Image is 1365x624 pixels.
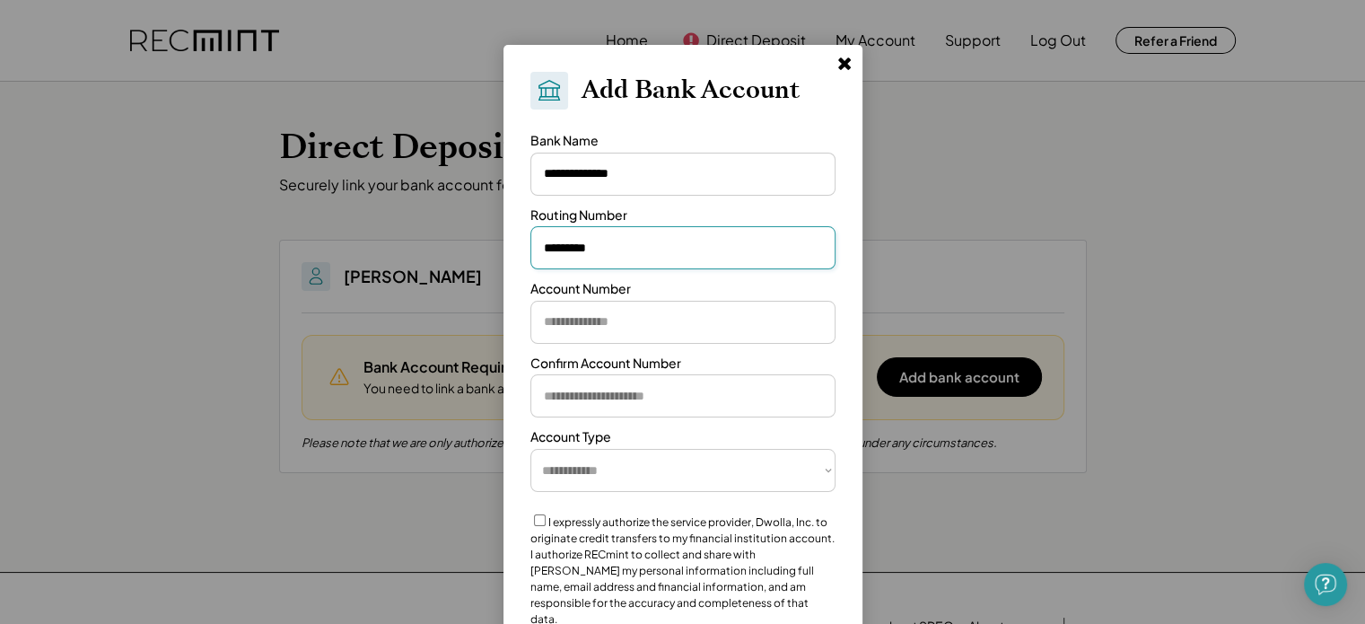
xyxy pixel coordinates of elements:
[530,207,627,224] div: Routing Number
[530,132,599,150] div: Bank Name
[582,75,800,106] h2: Add Bank Account
[530,428,611,446] div: Account Type
[1304,563,1347,606] div: Open Intercom Messenger
[530,355,681,373] div: Confirm Account Number
[536,77,563,104] img: Bank.svg
[530,280,631,298] div: Account Number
